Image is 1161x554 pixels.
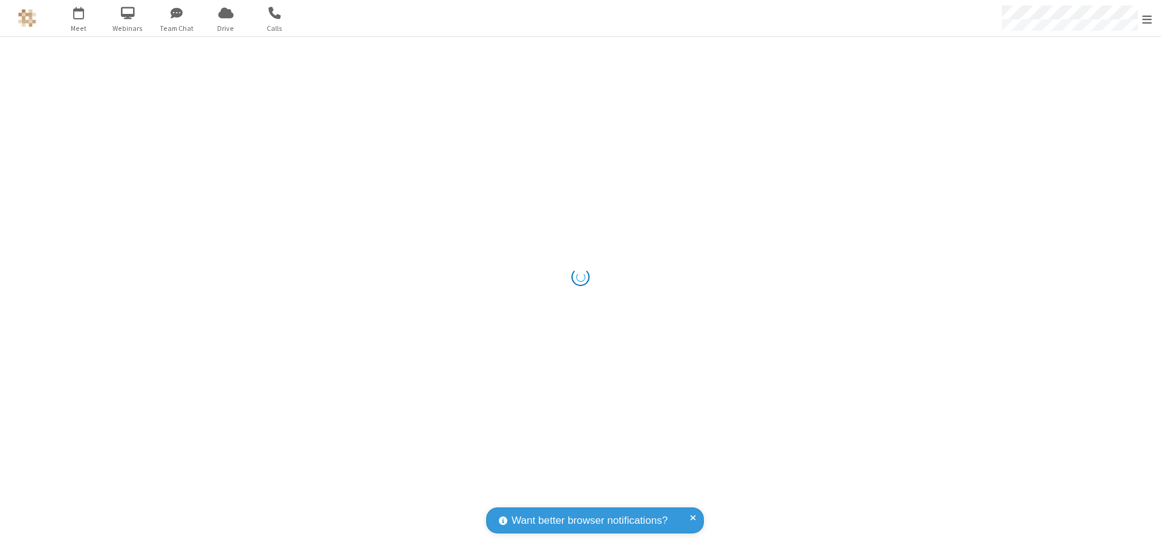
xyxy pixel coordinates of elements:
[105,23,151,34] span: Webinars
[18,9,36,27] img: QA Selenium DO NOT DELETE OR CHANGE
[56,23,102,34] span: Meet
[154,23,200,34] span: Team Chat
[512,513,668,529] span: Want better browser notifications?
[203,23,249,34] span: Drive
[252,23,298,34] span: Calls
